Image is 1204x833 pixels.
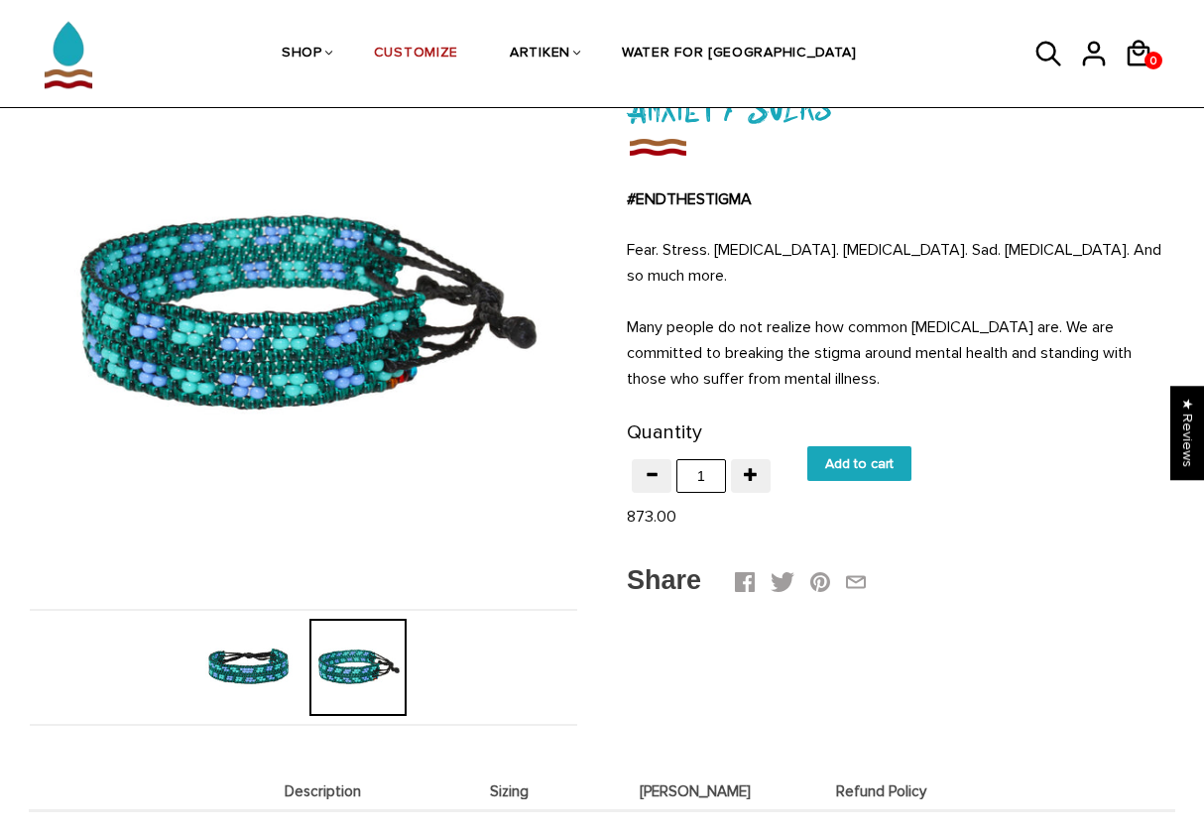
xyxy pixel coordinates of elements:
[793,783,970,800] span: Refund Policy
[627,317,1132,389] span: Many people do not realize how common [MEDICAL_DATA] are. We are committed to breaking the stigma...
[235,783,412,800] span: Description
[1170,386,1204,480] div: Click to open Judge.me floating reviews tab
[607,783,783,800] span: [PERSON_NAME]
[627,189,752,209] strong: #ENDTHESTIGMA
[627,507,676,527] span: 873.00
[627,416,702,449] label: Quantity
[807,446,911,481] input: Add to cart
[627,565,701,595] span: Share
[421,783,598,800] span: Sizing
[200,619,298,716] img: Anxiety Sucks
[627,240,1161,286] span: Fear. Stress. [MEDICAL_DATA]. [MEDICAL_DATA]. Sad. [MEDICAL_DATA]. And so much more.
[1144,49,1162,73] span: 0
[627,133,688,161] img: Anxiety Sucks
[1144,52,1162,69] a: 0
[30,42,577,589] img: Anxiety Sucks
[282,2,322,107] a: SHOP
[622,2,857,107] a: WATER FOR [GEOGRAPHIC_DATA]
[374,2,458,107] a: CUSTOMIZE
[510,2,570,107] a: ARTIKEN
